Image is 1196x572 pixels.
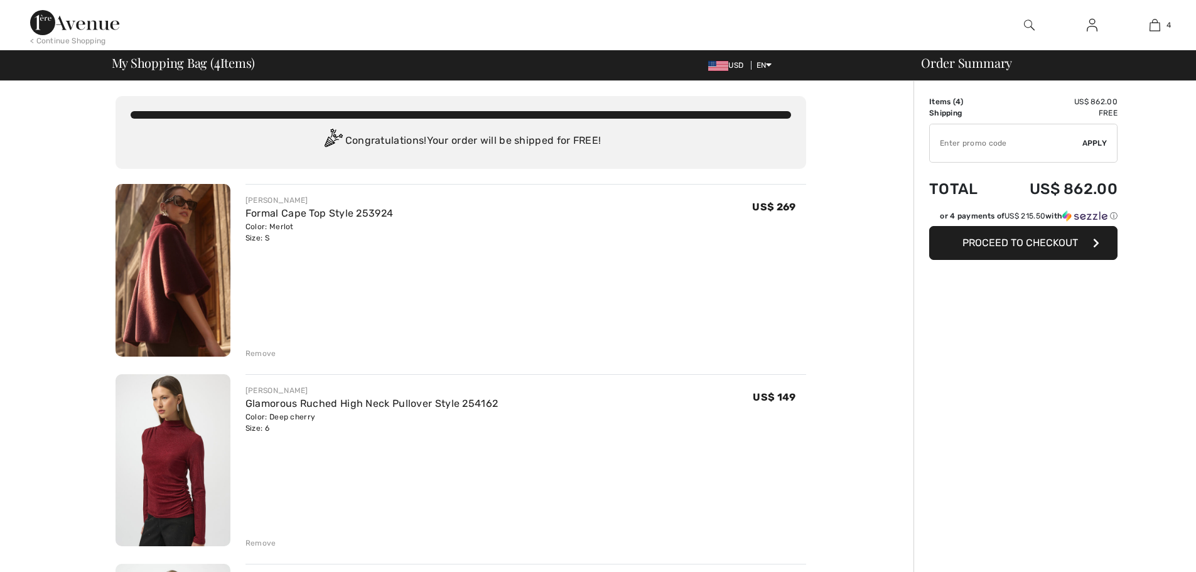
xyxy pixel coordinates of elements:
span: 4 [1166,19,1171,31]
a: Glamorous Ruched High Neck Pullover Style 254162 [245,397,498,409]
img: 1ère Avenue [30,10,119,35]
div: or 4 payments of with [940,210,1118,222]
img: search the website [1024,18,1035,33]
td: US$ 862.00 [996,96,1118,107]
span: US$ 215.50 [1005,212,1045,220]
img: My Info [1087,18,1097,33]
span: Apply [1082,138,1107,149]
a: Sign In [1077,18,1107,33]
span: Proceed to Checkout [962,237,1078,249]
img: My Bag [1150,18,1160,33]
input: Promo code [930,124,1082,162]
div: [PERSON_NAME] [245,195,393,206]
div: < Continue Shopping [30,35,106,46]
img: Sezzle [1062,210,1107,222]
div: [PERSON_NAME] [245,385,498,396]
td: Shipping [929,107,996,119]
div: Color: Merlot Size: S [245,221,393,244]
span: My Shopping Bag ( Items) [112,57,256,69]
div: Congratulations! Your order will be shipped for FREE! [131,129,791,154]
img: US Dollar [708,61,728,71]
span: 4 [956,97,961,106]
td: Total [929,168,996,210]
td: Free [996,107,1118,119]
div: Color: Deep cherry Size: 6 [245,411,498,434]
span: 4 [214,53,220,70]
td: Items ( ) [929,96,996,107]
div: Order Summary [906,57,1188,69]
span: USD [708,61,748,70]
a: Formal Cape Top Style 253924 [245,207,393,219]
img: Congratulation2.svg [320,129,345,154]
a: 4 [1124,18,1185,33]
div: Remove [245,348,276,359]
span: US$ 269 [752,201,795,213]
span: EN [757,61,772,70]
td: US$ 862.00 [996,168,1118,210]
div: or 4 payments ofUS$ 215.50withSezzle Click to learn more about Sezzle [929,210,1118,226]
span: US$ 149 [753,391,795,403]
img: Glamorous Ruched High Neck Pullover Style 254162 [116,374,230,547]
button: Proceed to Checkout [929,226,1118,260]
div: Remove [245,537,276,549]
img: Formal Cape Top Style 253924 [116,184,230,357]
